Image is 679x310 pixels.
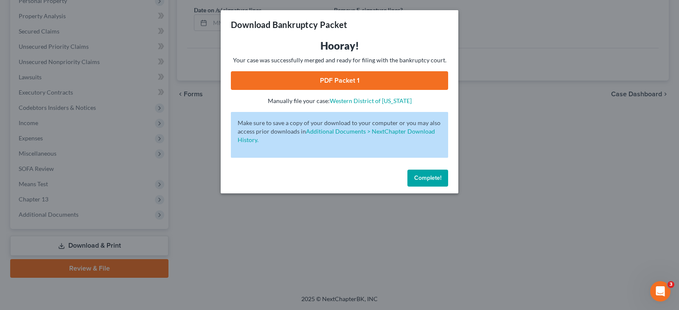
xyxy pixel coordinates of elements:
span: Complete! [414,174,441,182]
a: Additional Documents > NextChapter Download History. [238,128,435,143]
p: Your case was successfully merged and ready for filing with the bankruptcy court. [231,56,448,64]
h3: Download Bankruptcy Packet [231,19,347,31]
p: Make sure to save a copy of your download to your computer or you may also access prior downloads in [238,119,441,144]
a: PDF Packet 1 [231,71,448,90]
a: Western District of [US_STATE] [330,97,412,104]
iframe: Intercom live chat [650,281,671,302]
h3: Hooray! [231,39,448,53]
p: Manually file your case: [231,97,448,105]
button: Complete! [407,170,448,187]
span: 3 [668,281,674,288]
